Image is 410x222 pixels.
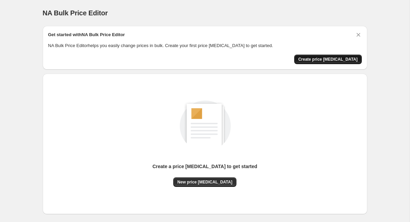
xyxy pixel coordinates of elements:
span: New price [MEDICAL_DATA] [177,179,232,185]
h2: Get started with NA Bulk Price Editor [48,31,125,38]
p: NA Bulk Price Editor helps you easily change prices in bulk. Create your first price [MEDICAL_DAT... [48,42,362,49]
span: NA Bulk Price Editor [43,9,108,17]
button: Create price change job [294,55,362,64]
p: Create a price [MEDICAL_DATA] to get started [152,163,257,170]
span: Create price [MEDICAL_DATA] [298,57,358,62]
button: New price [MEDICAL_DATA] [173,177,236,187]
button: Dismiss card [355,31,362,38]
